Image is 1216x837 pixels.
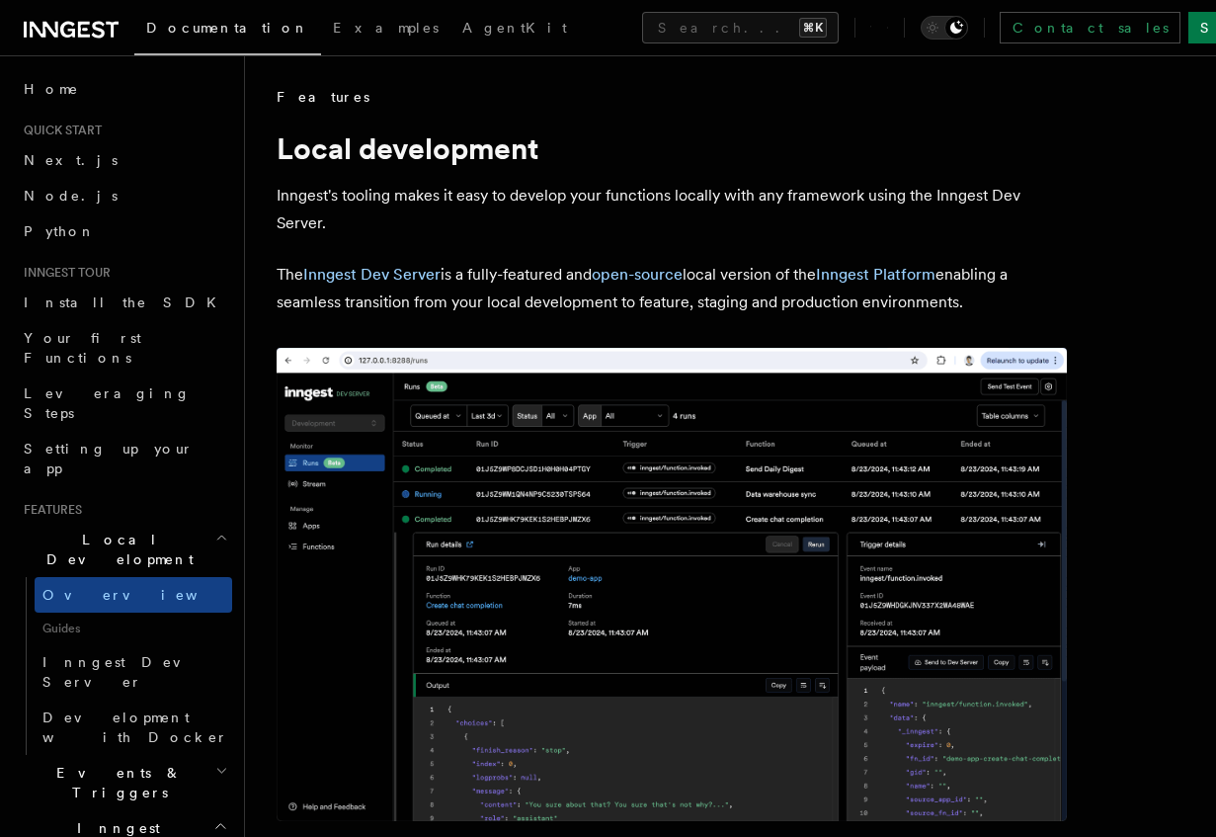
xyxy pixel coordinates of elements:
a: AgentKit [450,6,579,53]
a: Setting up your app [16,431,232,486]
span: Install the SDK [24,294,228,310]
button: Toggle dark mode [921,16,968,40]
button: Events & Triggers [16,755,232,810]
span: Your first Functions [24,330,141,366]
a: Inngest Dev Server [35,644,232,700]
span: Development with Docker [42,710,228,745]
a: Leveraging Steps [16,376,232,431]
a: Overview [35,577,232,613]
a: open-source [592,265,683,284]
span: Documentation [146,20,309,36]
span: Guides [35,613,232,644]
p: The is a fully-featured and local version of the enabling a seamless transition from your local d... [277,261,1067,316]
span: Node.js [24,188,118,204]
a: Contact sales [1000,12,1180,43]
span: Setting up your app [24,441,194,476]
div: Local Development [16,577,232,755]
a: Inngest Dev Server [303,265,441,284]
span: Overview [42,587,246,603]
span: Python [24,223,96,239]
a: Next.js [16,142,232,178]
span: Events & Triggers [16,763,215,802]
p: Inngest's tooling makes it easy to develop your functions locally with any framework using the In... [277,182,1067,237]
a: Development with Docker [35,700,232,755]
span: Inngest Dev Server [42,654,211,690]
button: Search...⌘K [642,12,839,43]
span: Home [24,79,79,99]
a: Node.js [16,178,232,213]
button: Local Development [16,522,232,577]
a: Inngest Platform [816,265,935,284]
a: Home [16,71,232,107]
a: Examples [321,6,450,53]
a: Install the SDK [16,285,232,320]
span: Quick start [16,123,102,138]
span: Features [16,502,82,518]
kbd: ⌘K [799,18,827,38]
span: Local Development [16,530,215,569]
span: Features [277,87,369,107]
span: Examples [333,20,439,36]
span: Inngest tour [16,265,111,281]
span: Leveraging Steps [24,385,191,421]
a: Python [16,213,232,249]
h1: Local development [277,130,1067,166]
span: AgentKit [462,20,567,36]
span: Next.js [24,152,118,168]
img: The Inngest Dev Server on the Functions page [277,348,1067,821]
a: Your first Functions [16,320,232,376]
a: Documentation [134,6,321,55]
